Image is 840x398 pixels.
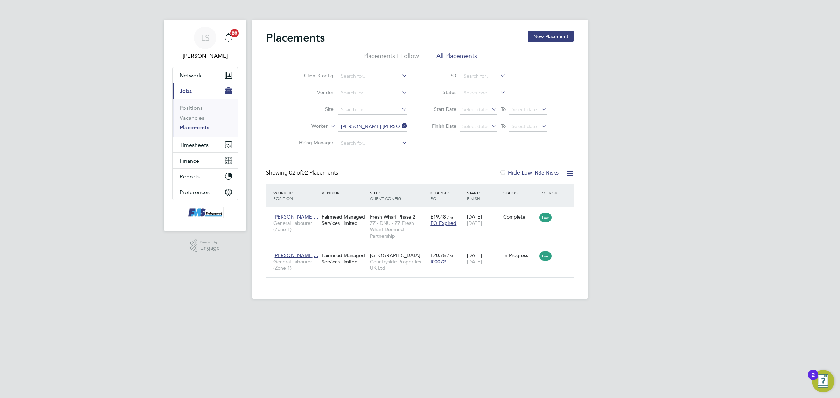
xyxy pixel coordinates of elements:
span: / hr [447,214,453,220]
input: Search for... [461,71,506,81]
h2: Placements [266,31,325,45]
label: PO [425,72,456,79]
span: Countryside Properties UK Ltd [370,258,427,271]
span: 02 Placements [289,169,338,176]
div: Fairmead Managed Services Limited [320,249,368,268]
div: Jobs [173,99,238,137]
span: I00072 [430,258,446,265]
button: Timesheets [173,137,238,152]
span: Reports [180,173,200,180]
span: / Position [273,190,293,201]
div: Complete [503,214,536,220]
span: [DATE] [467,220,482,226]
span: Fresh Wharf Phase 2 [370,214,415,220]
span: General Labourer (Zone 1) [273,220,318,233]
span: [PERSON_NAME]… [273,252,318,258]
input: Search for... [338,88,407,98]
a: LS[PERSON_NAME] [172,27,238,60]
span: / PO [430,190,449,201]
label: Worker [287,123,328,130]
img: f-mead-logo-retina.png [187,207,224,218]
div: Status [502,186,538,199]
span: Low [539,213,552,222]
button: Network [173,67,238,83]
span: 20 [230,29,239,37]
span: Timesheets [180,142,209,148]
span: Low [539,251,552,261]
span: Finance [180,157,199,164]
span: Network [180,72,202,79]
button: Reports [173,169,238,184]
span: / Finish [467,190,480,201]
div: Worker [272,186,320,205]
label: Site [293,106,334,112]
span: £20.75 [430,252,446,258]
label: Start Date [425,106,456,112]
span: Select date [462,106,488,113]
span: Select date [512,106,537,113]
span: [GEOGRAPHIC_DATA] [370,252,420,258]
input: Search for... [338,122,407,132]
button: Preferences [173,184,238,200]
input: Search for... [338,71,407,81]
label: Vendor [293,89,334,95]
button: Finance [173,153,238,168]
a: Placements [180,124,209,131]
button: New Placement [528,31,574,42]
label: Finish Date [425,123,456,129]
span: General Labourer (Zone 1) [273,258,318,271]
div: Site [368,186,429,205]
div: Start [465,186,502,205]
div: Fairmead Managed Services Limited [320,210,368,230]
span: Select date [462,123,488,129]
button: Open Resource Center, 2 new notifications [812,370,834,392]
span: Preferences [180,189,210,196]
label: Hide Low IR35 Risks [499,169,559,176]
nav: Main navigation [164,20,246,231]
div: In Progress [503,252,536,258]
a: Vacancies [180,114,204,121]
a: Go to home page [172,207,238,218]
li: All Placements [436,52,477,64]
div: [DATE] [465,249,502,268]
a: Powered byEngage [190,239,220,253]
span: 02 of [289,169,302,176]
div: [DATE] [465,210,502,230]
div: Showing [266,169,339,177]
span: Select date [512,123,537,129]
span: Jobs [180,88,192,94]
span: To [499,121,508,130]
a: Positions [180,105,203,111]
span: [DATE] [467,258,482,265]
li: Placements I Follow [363,52,419,64]
span: ZZ - DNU - ZZ Fresh Wharf Deemed Partnership [370,220,427,239]
label: Client Config [293,72,334,79]
span: [PERSON_NAME]… [273,214,318,220]
a: [PERSON_NAME]…General Labourer (Zone 1)Fairmead Managed Services Limited[GEOGRAPHIC_DATA]Countrys... [272,248,574,254]
a: [PERSON_NAME]…General Labourer (Zone 1)Fairmead Managed Services LimitedFresh Wharf Phase 2ZZ - D... [272,210,574,216]
div: Vendor [320,186,368,199]
span: Powered by [200,239,220,245]
label: Status [425,89,456,95]
input: Search for... [338,138,407,148]
button: Jobs [173,83,238,99]
span: / hr [447,253,453,258]
span: £19.48 [430,214,446,220]
span: Engage [200,245,220,251]
span: / Client Config [370,190,401,201]
span: LS [201,33,210,42]
a: 20 [222,27,236,49]
div: 2 [812,375,815,384]
span: Lawrence Schott [172,52,238,60]
div: IR35 Risk [538,186,562,199]
div: Charge [429,186,465,205]
label: Hiring Manager [293,140,334,146]
input: Search for... [338,105,407,115]
input: Select one [461,88,506,98]
span: PO Expired [430,220,456,226]
span: To [499,105,508,114]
